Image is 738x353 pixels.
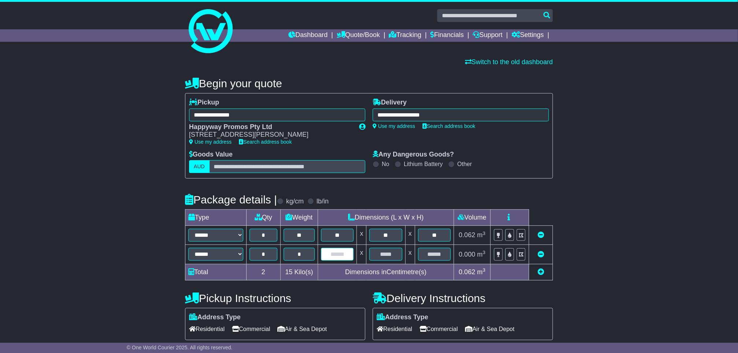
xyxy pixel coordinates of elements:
label: Lithium Battery [404,161,443,168]
sup: 3 [483,267,486,273]
td: Qty [247,210,281,226]
span: Commercial [232,323,270,335]
td: Total [185,264,247,280]
label: Any Dangerous Goods? [373,151,454,159]
td: Dimensions in Centimetre(s) [318,264,454,280]
div: Happyway Promos Pty Ltd [189,123,352,131]
label: Goods Value [189,151,233,159]
a: Search address book [422,123,475,129]
label: Delivery [373,99,407,107]
a: Quote/Book [337,29,380,42]
a: Settings [512,29,544,42]
label: lb/in [317,198,329,206]
span: 15 [285,268,292,276]
td: x [357,226,366,245]
sup: 3 [483,250,486,255]
label: Pickup [189,99,219,107]
td: x [405,245,415,264]
a: Support [473,29,503,42]
h4: Begin your quote [185,77,553,89]
a: Use my address [189,139,232,145]
a: Tracking [389,29,421,42]
label: AUD [189,160,210,173]
label: Address Type [377,313,428,321]
a: Search address book [239,139,292,145]
span: m [477,251,486,258]
a: Dashboard [288,29,328,42]
a: Remove this item [538,251,544,258]
span: Air & Sea Depot [278,323,327,335]
td: 2 [247,264,281,280]
span: 0.062 [459,231,475,239]
span: m [477,268,486,276]
td: Dimensions (L x W x H) [318,210,454,226]
td: x [357,245,366,264]
a: Switch to the old dashboard [465,58,553,66]
td: Volume [454,210,490,226]
div: [STREET_ADDRESS][PERSON_NAME] [189,131,352,139]
a: Use my address [373,123,415,129]
span: Commercial [420,323,458,335]
label: Other [457,161,472,168]
span: 0.062 [459,268,475,276]
label: kg/cm [286,198,304,206]
span: m [477,231,486,239]
span: Residential [189,323,225,335]
a: Add new item [538,268,544,276]
td: Type [185,210,247,226]
h4: Pickup Instructions [185,292,365,304]
td: Weight [280,210,318,226]
span: Air & Sea Depot [465,323,515,335]
h4: Package details | [185,194,277,206]
span: © One World Courier 2025. All rights reserved. [127,345,233,350]
a: Remove this item [538,231,544,239]
span: Residential [377,323,412,335]
td: x [405,226,415,245]
label: Address Type [189,313,241,321]
sup: 3 [483,231,486,236]
label: No [382,161,389,168]
h4: Delivery Instructions [373,292,553,304]
span: 0.000 [459,251,475,258]
a: Financials [431,29,464,42]
td: Kilo(s) [280,264,318,280]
